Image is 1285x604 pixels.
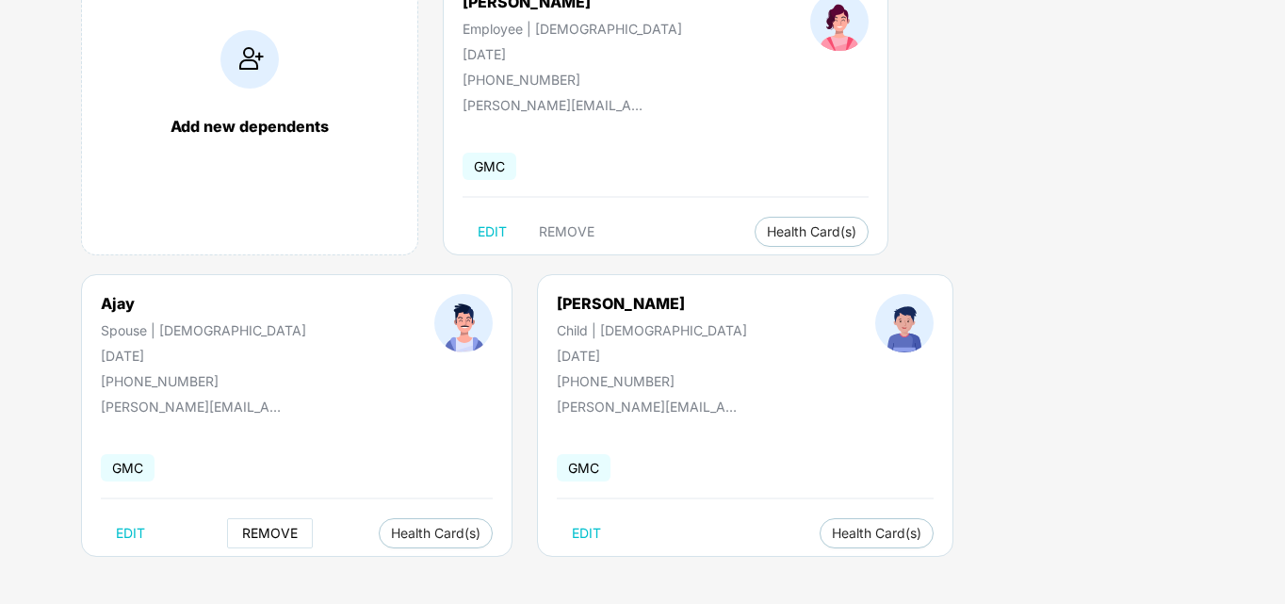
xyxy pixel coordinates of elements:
span: Health Card(s) [767,227,856,237]
button: EDIT [557,518,616,548]
div: [PHONE_NUMBER] [101,373,306,389]
div: Add new dependents [101,117,399,136]
button: Health Card(s) [755,217,869,247]
span: EDIT [116,526,145,541]
button: REMOVE [524,217,610,247]
button: EDIT [463,217,522,247]
img: profileImage [434,294,493,352]
div: Child | [DEMOGRAPHIC_DATA] [557,322,747,338]
span: GMC [101,454,155,482]
img: addIcon [220,30,279,89]
div: [PERSON_NAME] [557,294,747,313]
span: EDIT [478,224,507,239]
button: REMOVE [227,518,313,548]
span: REMOVE [539,224,594,239]
div: [PHONE_NUMBER] [463,72,682,88]
div: Spouse | [DEMOGRAPHIC_DATA] [101,322,306,338]
div: [DATE] [101,348,306,364]
button: EDIT [101,518,160,548]
span: REMOVE [242,526,298,541]
div: [PHONE_NUMBER] [557,373,747,389]
span: EDIT [572,526,601,541]
button: Health Card(s) [379,518,493,548]
span: GMC [557,454,610,482]
button: Health Card(s) [820,518,934,548]
div: [PERSON_NAME][EMAIL_ADDRESS][DOMAIN_NAME] [101,399,289,415]
div: [DATE] [463,46,682,62]
span: Health Card(s) [391,529,480,538]
div: Ajay [101,294,306,313]
span: Health Card(s) [832,529,921,538]
img: profileImage [875,294,934,352]
div: [PERSON_NAME][EMAIL_ADDRESS][DOMAIN_NAME] [557,399,745,415]
div: Employee | [DEMOGRAPHIC_DATA] [463,21,682,37]
div: [DATE] [557,348,747,364]
span: GMC [463,153,516,180]
div: [PERSON_NAME][EMAIL_ADDRESS][DOMAIN_NAME] [463,97,651,113]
